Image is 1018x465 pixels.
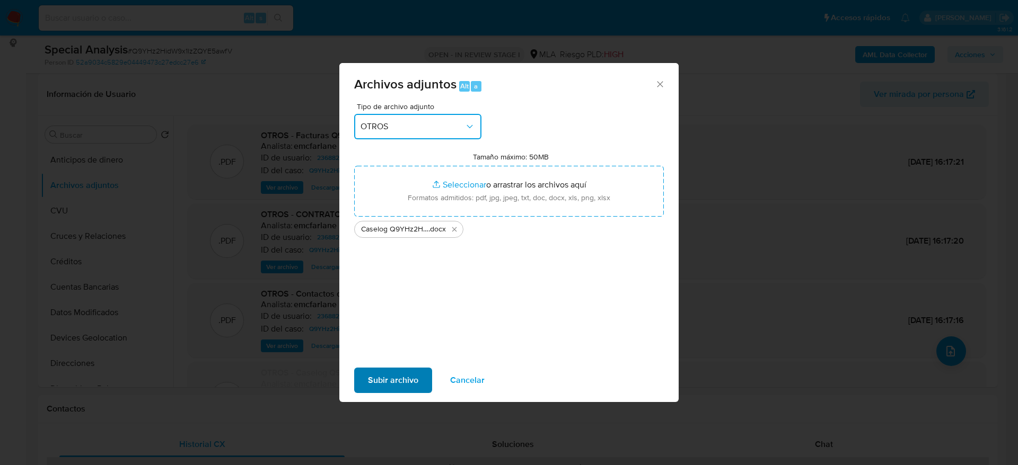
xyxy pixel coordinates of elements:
[450,369,485,392] span: Cancelar
[428,224,446,235] span: .docx
[474,81,478,91] span: a
[361,224,428,235] span: Caselog Q9YHz2HidW9x1lzZQYE5awfV_
[361,121,464,132] span: OTROS
[368,369,418,392] span: Subir archivo
[354,368,432,393] button: Subir archivo
[448,223,461,236] button: Eliminar Caselog Q9YHz2HidW9x1lzZQYE5awfV_.docx
[354,114,481,139] button: OTROS
[354,75,457,93] span: Archivos adjuntos
[436,368,498,393] button: Cancelar
[357,103,484,110] span: Tipo de archivo adjunto
[655,79,664,88] button: Cerrar
[473,152,549,162] label: Tamaño máximo: 50MB
[354,217,664,238] ul: Archivos seleccionados
[460,81,469,91] span: Alt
